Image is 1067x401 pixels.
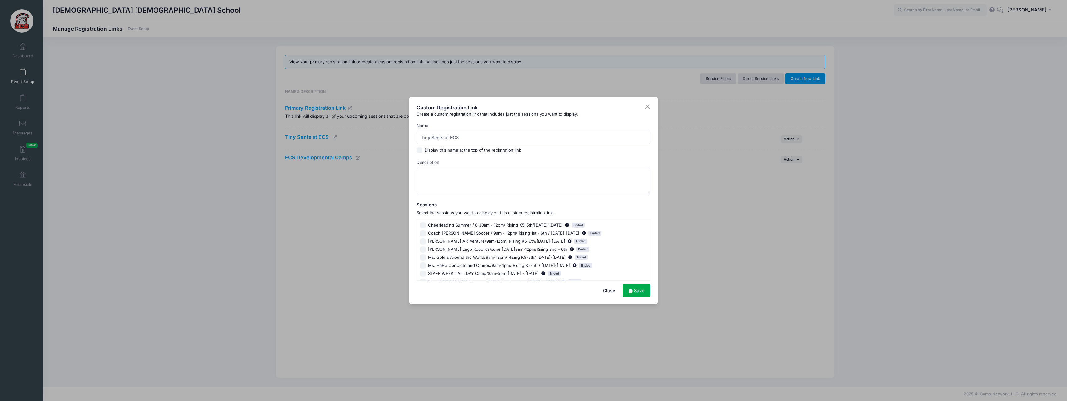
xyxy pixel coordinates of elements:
[417,111,651,117] div: Create a custom registration link that includes just the sessions you want to display.
[541,271,546,275] span: Jun 9, 2025 - Jun 13, 2025
[420,230,426,236] input: Coach [PERSON_NAME] Soccer / 9am - 12pm/ Rising 1st - 6th / [DATE]-[DATE]Jun 9, 2025 - Jun 12, 20...
[417,197,651,208] h5: Sessions
[417,104,478,111] h4: Custom Registration Link
[579,263,592,268] span: Ended
[588,231,601,236] span: Ended
[428,246,589,253] span: [PERSON_NAME] Lego Robotics/June [DATE]9am-12pm/Rising 2nd - 6th
[420,246,426,253] input: [PERSON_NAME] Lego Robotics/June [DATE]9am-12pm/Rising 2nd - 6thJun 9, 2025 - Jun 13, 2025Ended
[417,122,428,129] label: Name
[428,222,585,228] span: Cheerleading Summer / 8:30am - 12pm/ Rising K5-5th/[DATE]-[DATE]
[574,239,587,244] span: Ended
[428,262,592,269] span: Ms. HaHe Concrete and Cranes/9am-4pm/ Rising K5-5th/ [DATE]-[DATE]
[417,159,439,165] label: Description
[420,254,426,261] input: Ms. Gold's Around the World/9am-12pm/ Rising K5-5th/ [DATE]-[DATE]Jun 9, 2025 - Jun 13, 2025Ended
[572,263,577,267] span: Jun 9, 2025 - Jun 13, 2025
[576,247,589,252] span: Ended
[567,239,572,243] span: Jun 9, 2025 - Jun 12, 2025
[565,223,570,227] span: Jun 9, 2025 - Jun 13, 2025
[569,247,574,251] span: Jun 9, 2025 - Jun 13, 2025
[428,271,561,277] span: STAFF WEEK 1 ALL DAY Camp/8am-5pm/[DATE] - [DATE]
[623,284,650,297] a: Save
[417,210,651,219] span: Select the sessions you want to display on this custom registration link.
[425,147,521,153] label: Display this name at the top of the registration link
[645,104,651,110] button: Close
[420,238,426,245] input: [PERSON_NAME] ARTventure/9am-12pm/ Rising K5-6th/[DATE]-[DATE]Jun 9, 2025 - Jun 12, 2025Ended
[420,271,426,277] input: STAFF WEEK 1 ALL DAY Camp/8am-5pm/[DATE] - [DATE]Jun 9, 2025 - Jun 13, 2025Ended
[428,230,601,236] span: Coach [PERSON_NAME] Soccer / 9am - 12pm/ Rising 1st - 6th / [DATE]-[DATE]
[596,284,621,297] button: Close
[568,279,581,284] span: Ended
[568,255,573,259] span: Jun 9, 2025 - Jun 13, 2025
[582,231,587,235] span: Jun 9, 2025 - Jun 12, 2025
[548,271,561,276] span: Ended
[428,279,581,285] span: Week 1 ECS ALL DAY Camp w/Field Trips 8am-5pm/[DATE] - [DATE]
[420,222,426,228] input: Cheerleading Summer / 8:30am - 12pm/ Rising K5-5th/[DATE]-[DATE]Jun 9, 2025 - Jun 13, 2025Ended
[572,223,585,228] span: Ended
[561,280,566,284] span: Jun 9, 2025 - Jun 13, 2025
[575,255,588,260] span: Ended
[420,279,426,285] input: Week 1 ECS ALL DAY Camp w/Field Trips 8am-5pm/[DATE] - [DATE]Jun 9, 2025 - Jun 13, 2025Ended
[420,262,426,269] input: Ms. HaHe Concrete and Cranes/9am-4pm/ Rising K5-5th/ [DATE]-[DATE]Jun 9, 2025 - Jun 13, 2025Ended
[428,254,588,261] span: Ms. Gold's Around the World/9am-12pm/ Rising K5-5th/ [DATE]-[DATE]
[428,238,587,245] span: [PERSON_NAME] ARTventure/9am-12pm/ Rising K5-6th/[DATE]-[DATE]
